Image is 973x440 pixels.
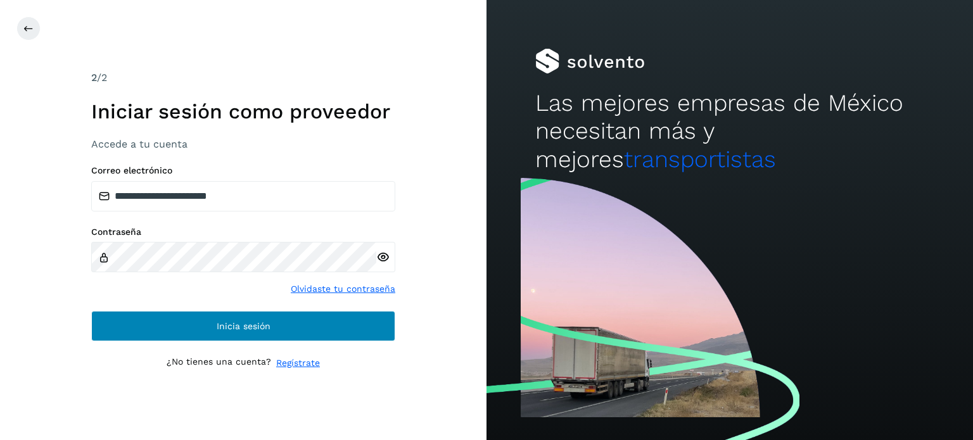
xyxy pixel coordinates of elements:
[91,311,395,341] button: Inicia sesión
[91,70,395,85] div: /2
[91,72,97,84] span: 2
[624,146,776,173] span: transportistas
[535,89,924,173] h2: Las mejores empresas de México necesitan más y mejores
[276,356,320,370] a: Regístrate
[291,282,395,296] a: Olvidaste tu contraseña
[91,165,395,176] label: Correo electrónico
[91,138,395,150] h3: Accede a tu cuenta
[91,99,395,123] h1: Iniciar sesión como proveedor
[217,322,270,330] span: Inicia sesión
[167,356,271,370] p: ¿No tienes una cuenta?
[91,227,395,237] label: Contraseña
